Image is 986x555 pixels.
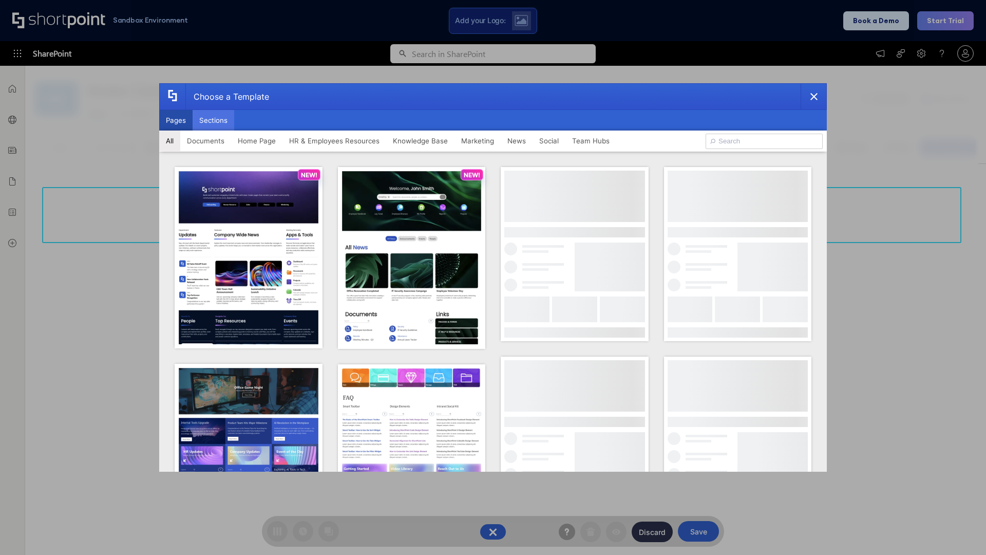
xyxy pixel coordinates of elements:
button: Social [533,131,565,151]
p: NEW! [464,171,480,179]
input: Search [706,134,823,149]
iframe: Chat Widget [935,506,986,555]
button: News [501,131,533,151]
button: Knowledge Base [386,131,454,151]
button: All [159,131,180,151]
button: HR & Employees Resources [282,131,386,151]
button: Sections [193,110,234,131]
div: Choose a Template [185,84,269,109]
p: NEW! [301,171,317,179]
div: template selector [159,83,827,472]
button: Documents [180,131,231,151]
button: Home Page [231,131,282,151]
button: Pages [159,110,193,131]
button: Team Hubs [565,131,616,151]
button: Marketing [454,131,501,151]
